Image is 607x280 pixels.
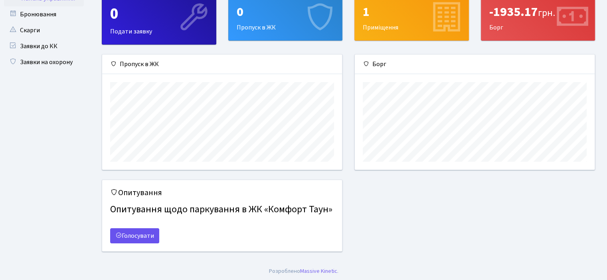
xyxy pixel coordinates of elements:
div: 0 [237,4,334,20]
h4: Опитування щодо паркування в ЖК «Комфорт Таун» [110,201,334,219]
div: 0 [110,4,208,23]
span: грн. [538,6,555,20]
a: Заявки до КК [4,38,84,54]
div: Пропуск в ЖК [102,55,342,74]
div: -1935.17 [489,4,587,20]
a: Розроблено [269,267,300,275]
h5: Опитування [110,188,334,198]
a: Голосувати [110,228,159,243]
div: Борг [355,55,595,74]
a: Скарги [4,22,84,38]
div: 1 [363,4,461,20]
a: Бронювання [4,6,84,22]
a: Заявки на охорону [4,54,84,70]
a: Massive Kinetic [300,267,337,275]
div: . [269,267,338,276]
